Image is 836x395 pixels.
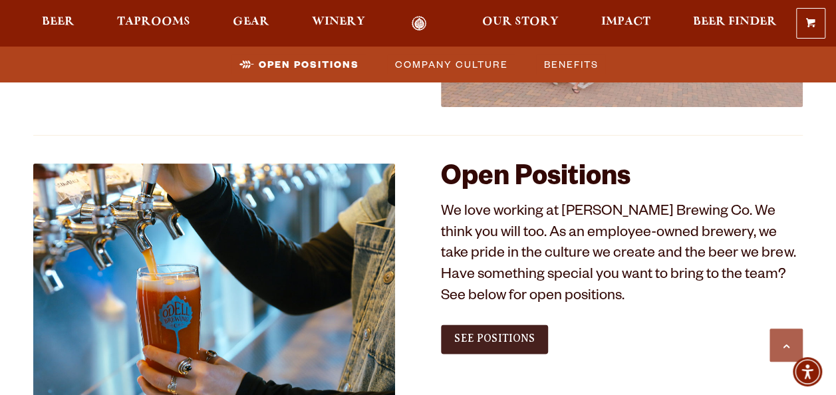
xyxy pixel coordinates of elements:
div: Accessibility Menu [793,357,822,386]
a: Gear [224,16,278,31]
a: See Positions [441,325,548,354]
a: Scroll to top [769,329,803,362]
a: Open Positions [231,55,366,74]
a: Our Story [474,16,567,31]
a: Beer [33,16,83,31]
span: Winery [312,17,365,27]
span: Taprooms [117,17,190,27]
a: Impact [593,16,659,31]
a: Taprooms [108,16,199,31]
a: Benefits [536,55,605,74]
a: Beer Finder [684,16,785,31]
a: Winery [303,16,374,31]
span: See Positions [454,332,535,344]
span: Benefits [544,55,599,74]
a: Odell Home [394,16,444,31]
span: Our Story [482,17,559,27]
span: Company Culture [395,55,508,74]
span: Open Positions [259,55,359,74]
span: Impact [601,17,650,27]
span: Gear [233,17,269,27]
p: We love working at [PERSON_NAME] Brewing Co. We think you will too. As an employee-owned brewery,... [441,203,803,309]
span: Beer [42,17,74,27]
span: Beer Finder [693,17,777,27]
h2: Open Positions [441,164,803,196]
a: Company Culture [387,55,515,74]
